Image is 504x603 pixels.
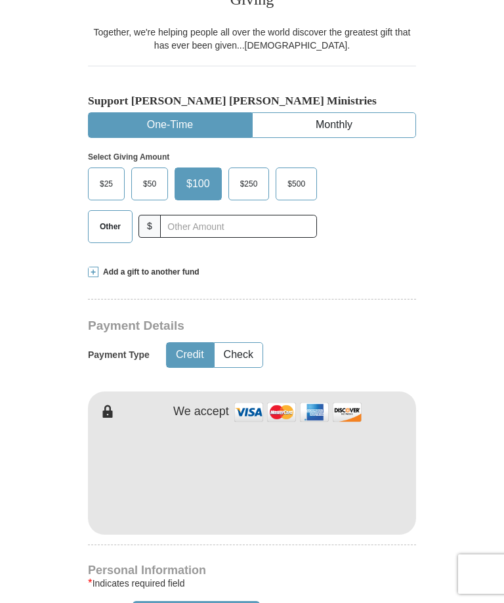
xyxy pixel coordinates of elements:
[88,26,416,52] div: Together, we're helping people all over the world discover the greatest gift that has ever been g...
[215,343,262,367] button: Check
[173,405,229,419] h4: We accept
[88,94,416,108] h5: Support [PERSON_NAME] [PERSON_NAME] Ministries
[88,565,416,575] h4: Personal Information
[232,398,364,426] img: credit cards accepted
[136,174,163,194] span: $50
[167,343,213,367] button: Credit
[88,575,416,591] div: Indicates required field
[160,215,317,238] input: Other Amount
[98,267,199,278] span: Add a gift to another fund
[93,174,119,194] span: $25
[88,349,150,361] h5: Payment Type
[93,217,127,236] span: Other
[180,174,217,194] span: $100
[89,113,251,137] button: One-Time
[253,113,415,137] button: Monthly
[234,174,264,194] span: $250
[138,215,161,238] span: $
[88,319,423,334] h3: Payment Details
[281,174,312,194] span: $500
[88,152,169,162] strong: Select Giving Amount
